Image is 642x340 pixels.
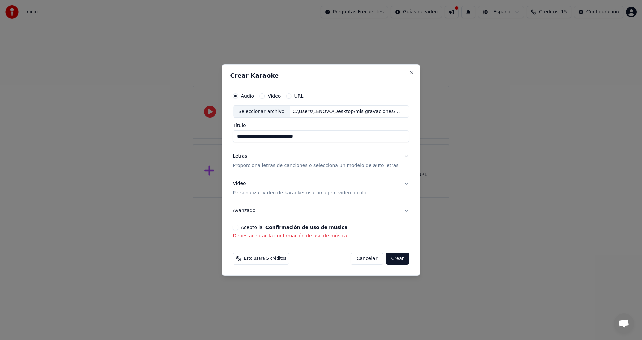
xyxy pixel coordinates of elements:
[241,225,347,230] label: Acepto la
[241,94,254,98] label: Audio
[233,175,409,202] button: VideoPersonalizar video de karaoke: usar imagen, video o color
[230,73,412,79] h2: Crear Karaoke
[233,148,409,175] button: LetrasProporciona letras de canciones o selecciona un modelo de auto letras
[233,202,409,219] button: Avanzado
[290,108,403,115] div: C:\Users\LENOVO\Desktop\mis gravaciones\[PERSON_NAME] - Tu No Estas.mp3
[233,181,368,197] div: Video
[233,190,368,196] p: Personalizar video de karaoke: usar imagen, video o color
[267,94,281,98] label: Video
[294,94,303,98] label: URL
[351,253,383,265] button: Cancelar
[233,163,398,169] p: Proporciona letras de canciones o selecciona un modelo de auto letras
[386,253,409,265] button: Crear
[233,123,409,128] label: Título
[233,153,247,160] div: Letras
[265,225,348,230] button: Acepto la
[233,233,409,239] p: Debes aceptar la confirmación de uso de música
[233,106,290,118] div: Seleccionar archivo
[244,256,286,261] span: Esto usará 5 créditos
